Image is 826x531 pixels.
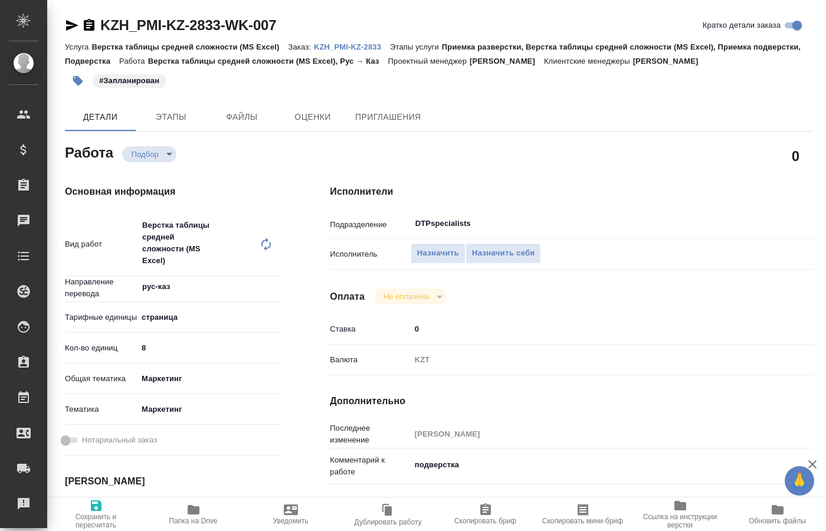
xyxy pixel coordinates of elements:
[65,312,137,323] p: Тарифные единицы
[128,149,162,159] button: Подбор
[314,41,390,51] a: KZH_PMI-KZ-2833
[82,18,96,32] button: Скопировать ссылку
[355,518,422,526] span: Дублировать работу
[411,350,773,370] div: KZT
[390,42,442,51] p: Этапы услуги
[91,42,288,51] p: Верстка таблицы средней сложности (MS Excel)
[54,513,137,529] span: Сохранить и пересчитать
[466,243,541,264] button: Назначить себя
[411,425,773,442] input: Пустое поле
[417,247,459,260] span: Назначить
[65,404,137,415] p: Тематика
[65,141,113,162] h2: Работа
[137,399,283,419] div: Маркетинг
[330,185,813,199] h4: Исполнители
[766,222,769,225] button: Open
[273,517,309,525] span: Уведомить
[703,19,781,31] span: Кратко детали заказа
[374,289,447,304] div: Подбор
[242,498,339,531] button: Уведомить
[65,238,137,250] p: Вид работ
[65,68,91,94] button: Добавить тэг
[145,498,242,531] button: Папка на Drive
[65,342,137,354] p: Кол-во единиц
[330,422,410,446] p: Последнее изменение
[411,455,773,475] textarea: подверстка
[330,290,365,304] h4: Оплата
[148,57,388,65] p: Верстка таблицы средней сложности (MS Excel), Рус → Каз
[137,369,283,389] div: Маркетинг
[339,498,437,531] button: Дублировать работу
[72,110,129,124] span: Детали
[633,57,707,65] p: [PERSON_NAME]
[380,291,432,301] button: Не оплачена
[314,42,390,51] p: KZH_PMI-KZ-2833
[65,474,283,489] h4: [PERSON_NAME]
[143,110,199,124] span: Этапы
[437,498,534,531] button: Скопировать бриф
[169,517,218,525] span: Папка на Drive
[355,110,421,124] span: Приглашения
[65,185,283,199] h4: Основная информация
[214,110,270,124] span: Файлы
[729,498,826,531] button: Обновить файлы
[749,517,806,525] span: Обновить файлы
[785,466,814,496] button: 🙏
[470,57,544,65] p: [PERSON_NAME]
[276,286,278,288] button: Open
[411,320,773,337] input: ✎ Введи что-нибудь
[472,247,535,260] span: Назначить себя
[47,498,145,531] button: Сохранить и пересчитать
[454,517,516,525] span: Скопировать бриф
[100,17,276,33] a: KZH_PMI-KZ-2833-WK-007
[99,75,159,87] p: #Запланирован
[330,394,813,408] h4: Дополнительно
[330,454,410,478] p: Комментарий к работе
[65,42,91,51] p: Услуга
[411,243,466,264] button: Назначить
[789,468,809,493] span: 🙏
[638,513,722,529] span: Ссылка на инструкции верстки
[330,354,410,366] p: Валюта
[91,75,168,85] span: Запланирован
[65,276,137,300] p: Направление перевода
[122,146,176,162] div: Подбор
[542,517,623,525] span: Скопировать мини-бриф
[388,57,470,65] p: Проектный менеджер
[534,498,631,531] button: Скопировать мини-бриф
[65,373,137,385] p: Общая тематика
[284,110,341,124] span: Оценки
[330,248,410,260] p: Исполнитель
[137,339,283,356] input: ✎ Введи что-нибудь
[330,323,410,335] p: Ставка
[137,307,283,327] div: страница
[792,146,799,166] h2: 0
[65,18,79,32] button: Скопировать ссылку для ЯМессенджера
[289,42,314,51] p: Заказ:
[330,219,410,231] p: Подразделение
[82,434,157,446] span: Нотариальный заказ
[631,498,729,531] button: Ссылка на инструкции верстки
[119,57,148,65] p: Работа
[544,57,633,65] p: Клиентские менеджеры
